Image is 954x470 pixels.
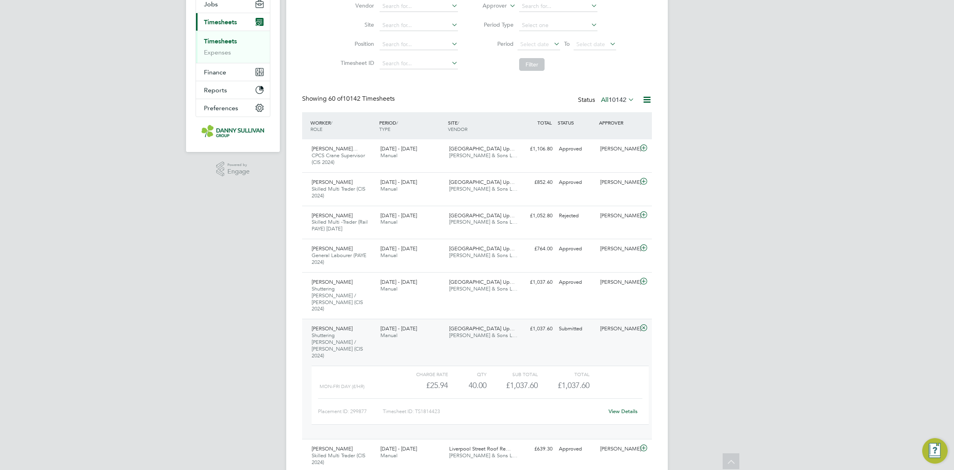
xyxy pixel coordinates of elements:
[397,379,448,392] div: £25.94
[449,152,518,159] span: [PERSON_NAME] & Sons L…
[449,185,518,192] span: [PERSON_NAME] & Sons L…
[597,209,638,222] div: [PERSON_NAME]
[318,405,383,418] div: Placement ID: 299877
[227,168,250,175] span: Engage
[397,369,448,379] div: Charge rate
[338,40,374,47] label: Position
[519,1,597,12] input: Search for...
[519,58,545,71] button: Filter
[380,179,417,185] span: [DATE] - [DATE]
[562,39,572,49] span: To
[312,185,365,199] span: Skilled Multi Trader (CIS 2024)
[448,369,487,379] div: QTY
[556,115,597,130] div: STATUS
[597,142,638,156] div: [PERSON_NAME]
[380,285,397,292] span: Manual
[196,31,270,63] div: Timesheets
[328,95,395,103] span: 10142 Timesheets
[308,115,377,136] div: WORKER
[312,218,368,232] span: Skilled Multi -Trader (Rail PAYE) [DATE]
[448,126,467,132] span: VENDOR
[204,0,218,8] span: Jobs
[609,408,638,415] a: View Details
[380,39,458,50] input: Search for...
[487,379,538,392] div: £1,037.60
[448,379,487,392] div: 40.00
[556,276,597,289] div: Approved
[338,21,374,28] label: Site
[312,279,353,285] span: [PERSON_NAME]
[377,115,446,136] div: PERIOD
[310,126,322,132] span: ROLE
[446,115,515,136] div: SITE
[338,2,374,9] label: Vendor
[609,96,626,104] span: 10142
[204,68,226,76] span: Finance
[196,81,270,99] button: Reports
[380,152,397,159] span: Manual
[556,142,597,156] div: Approved
[601,96,634,104] label: All
[514,176,556,189] div: £852.40
[312,145,358,152] span: [PERSON_NAME]…
[597,276,638,289] div: [PERSON_NAME]
[556,443,597,456] div: Approved
[302,95,396,103] div: Showing
[576,41,605,48] span: Select date
[320,384,365,389] span: Mon-Fri Day (£/HR)
[558,380,589,390] span: £1,037.60
[312,332,363,359] span: Shuttering [PERSON_NAME] / [PERSON_NAME] (CIS 2024)
[380,212,417,219] span: [DATE] - [DATE]
[380,332,397,339] span: Manual
[312,452,365,466] span: Skilled Multi Trader (CIS 2024)
[312,325,353,332] span: [PERSON_NAME]
[204,49,231,56] a: Expenses
[204,86,227,94] span: Reports
[331,119,332,126] span: /
[514,322,556,335] div: £1,037.60
[328,95,343,103] span: 60 of
[380,252,397,259] span: Manual
[487,369,538,379] div: Sub Total
[597,443,638,456] div: [PERSON_NAME]
[312,179,353,185] span: [PERSON_NAME]
[204,37,237,45] a: Timesheets
[449,252,518,259] span: [PERSON_NAME] & Sons L…
[597,176,638,189] div: [PERSON_NAME]
[597,322,638,335] div: [PERSON_NAME]
[514,142,556,156] div: £1,106.80
[216,162,250,177] a: Powered byEngage
[922,438,948,464] button: Engage Resource Center
[458,119,459,126] span: /
[380,20,458,31] input: Search for...
[396,119,398,126] span: /
[380,245,417,252] span: [DATE] - [DATE]
[556,176,597,189] div: Approved
[380,445,417,452] span: [DATE] - [DATE]
[449,212,515,219] span: [GEOGRAPHIC_DATA] Up…
[196,125,270,138] a: Go to home page
[380,452,397,459] span: Manual
[520,41,549,48] span: Select date
[380,145,417,152] span: [DATE] - [DATE]
[380,279,417,285] span: [DATE] - [DATE]
[202,125,264,138] img: dannysullivan-logo-retina.png
[196,63,270,81] button: Finance
[514,276,556,289] div: £1,037.60
[449,445,511,452] span: Liverpool Street Roof Re…
[380,218,397,225] span: Manual
[471,2,507,10] label: Approver
[380,185,397,192] span: Manual
[556,322,597,335] div: Submitted
[519,20,597,31] input: Select one
[379,126,390,132] span: TYPE
[449,285,518,292] span: [PERSON_NAME] & Sons L…
[449,332,518,339] span: [PERSON_NAME] & Sons L…
[449,145,515,152] span: [GEOGRAPHIC_DATA] Up…
[478,40,514,47] label: Period
[449,245,515,252] span: [GEOGRAPHIC_DATA] Up…
[383,405,603,418] div: Timesheet ID: TS1814423
[449,279,515,285] span: [GEOGRAPHIC_DATA] Up…
[312,152,365,166] span: CPCS Crane Supervisor (CIS 2024)
[380,1,458,12] input: Search for...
